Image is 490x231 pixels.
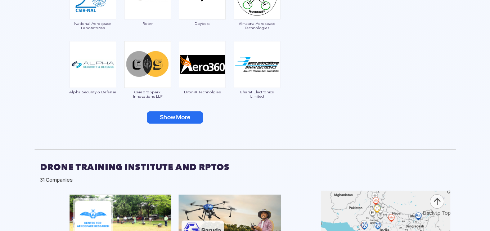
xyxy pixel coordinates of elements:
img: ic_bharatelectronics.png [234,41,280,88]
a: CerebroSpark Innovations LLP [124,61,171,98]
span: Vimaana Aerospace Technologies [233,21,281,30]
div: 31 Companies [40,176,450,183]
h2: DRONE TRAINING INSTITUTE AND RPTOS [40,158,450,176]
span: Bharat Electronics Limited [233,90,281,98]
div: Back to Top [423,209,451,217]
a: Alpha Security & Defense [69,61,117,94]
img: ic_aero360.png [179,41,226,88]
a: DroniX Technolgies [179,61,226,94]
span: CerebroSpark Innovations LLP [124,90,171,98]
img: ic_cerebospark.png [124,41,171,88]
img: ic_arrow-up.png [429,194,445,209]
span: DroniX Technolgies [179,90,226,94]
img: ic_alphasecurity.png [69,41,116,88]
a: Bharat Electronics Limited [233,61,281,98]
span: Alpha Security & Defense [69,90,117,94]
button: Show More [147,111,203,124]
span: Daybest [179,21,226,26]
span: National Aerospace Laboratories [69,21,117,30]
span: Roter [124,21,171,26]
